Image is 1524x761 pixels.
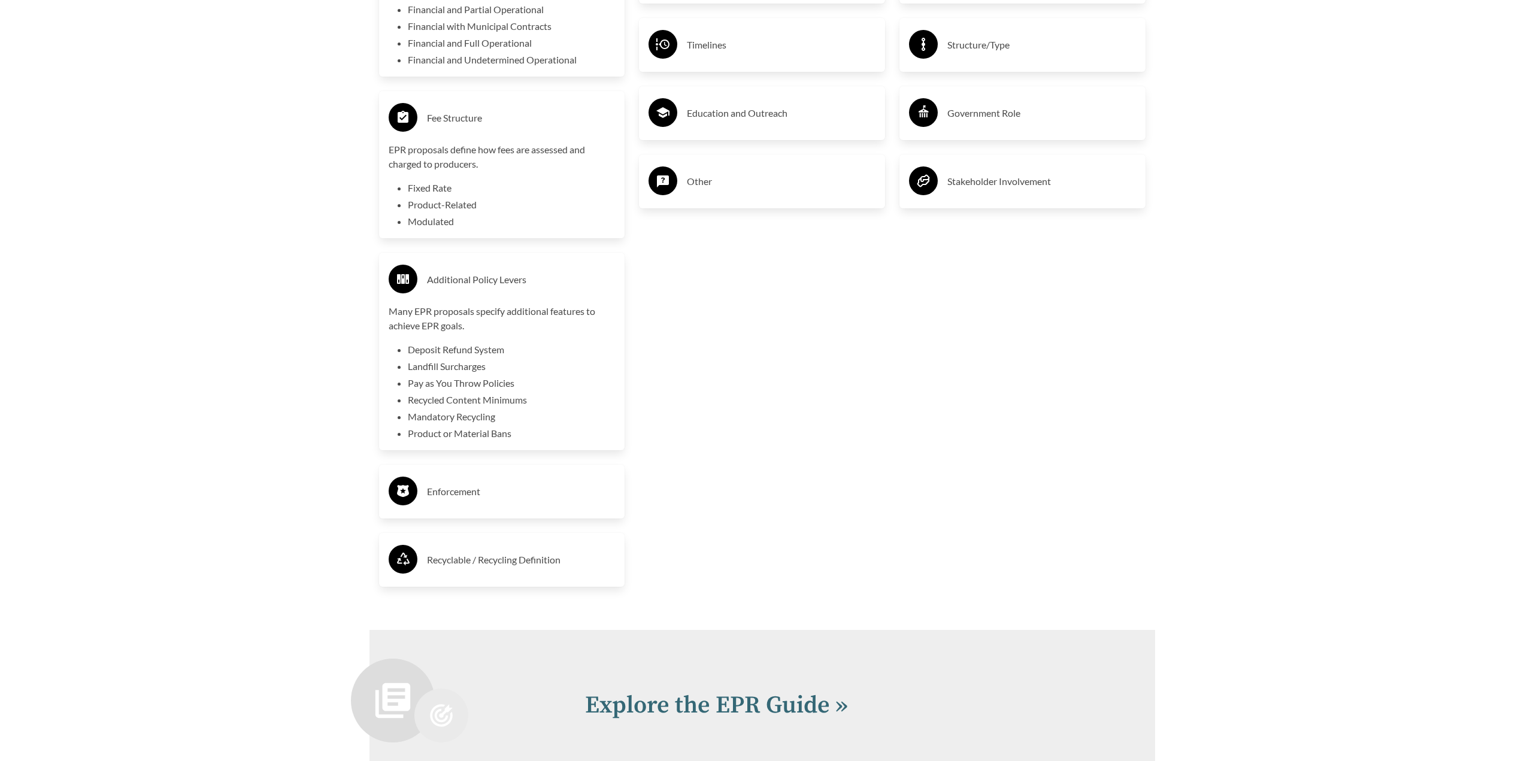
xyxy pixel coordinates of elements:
h3: Additional Policy Levers [427,270,616,289]
li: Financial and Undetermined Operational [408,53,616,67]
li: Product or Material Bans [408,426,616,441]
h3: Government Role [947,104,1136,123]
li: Deposit Refund System [408,342,616,357]
h3: Education and Outreach [687,104,875,123]
li: Recycled Content Minimums [408,393,616,407]
h3: Enforcement [427,482,616,501]
li: Modulated [408,214,616,229]
a: Explore the EPR Guide » [585,690,848,720]
li: Financial with Municipal Contracts [408,19,616,34]
h3: Recyclable / Recycling Definition [427,550,616,569]
li: Product-Related [408,198,616,212]
p: Many EPR proposals specify additional features to achieve EPR goals. [389,304,616,333]
li: Financial and Full Operational [408,36,616,50]
li: Mandatory Recycling [408,410,616,424]
h3: Other [687,172,875,191]
li: Fixed Rate [408,181,616,195]
h3: Timelines [687,35,875,54]
li: Pay as You Throw Policies [408,376,616,390]
h3: Structure/Type [947,35,1136,54]
li: Financial and Partial Operational [408,2,616,17]
p: EPR proposals define how fees are assessed and charged to producers. [389,143,616,171]
h3: Stakeholder Involvement [947,172,1136,191]
li: Landfill Surcharges [408,359,616,374]
h3: Fee Structure [427,108,616,128]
